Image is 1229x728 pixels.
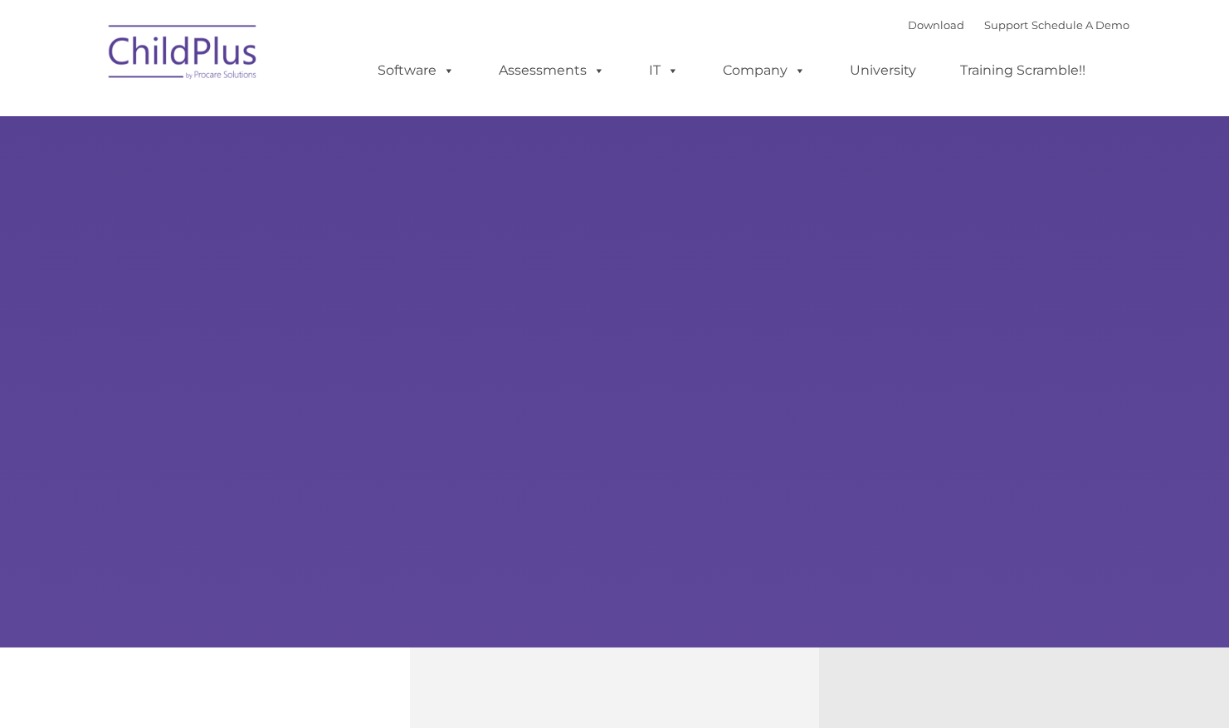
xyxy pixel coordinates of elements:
a: Download [908,18,964,32]
a: University [833,54,933,87]
a: Assessments [482,54,622,87]
img: ChildPlus by Procare Solutions [100,13,266,96]
a: Schedule A Demo [1031,18,1129,32]
a: Software [361,54,471,87]
a: Training Scramble!! [944,54,1102,87]
font: | [908,18,1129,32]
a: IT [632,54,695,87]
a: Support [984,18,1028,32]
a: Company [706,54,822,87]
